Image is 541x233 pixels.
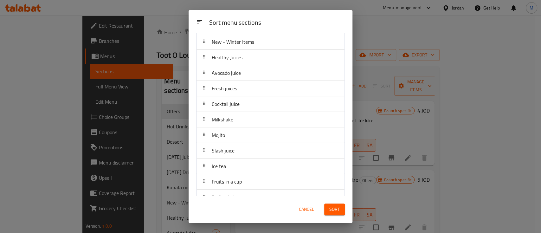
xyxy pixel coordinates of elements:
[196,143,345,159] div: Slash juice
[196,190,345,205] div: Fruit salad
[212,177,242,186] span: Fruits in a cup
[206,16,347,30] div: Sort menu sections
[296,204,317,215] button: Cancel
[196,81,345,96] div: Fresh juices
[196,34,345,50] div: New - Winter Items
[329,205,340,213] span: Sort
[196,65,345,81] div: Avocado juice
[212,130,225,140] span: Mojito
[212,37,254,47] span: New - Winter Items
[299,205,314,213] span: Cancel
[212,99,240,109] span: Cocktail juice
[196,127,345,143] div: Mojito
[212,53,242,62] span: Healthy Juices
[212,68,241,78] span: Avocado juice
[196,112,345,127] div: Milkshake
[212,84,237,93] span: Fresh juices
[212,115,233,124] span: Milkshake
[196,159,345,174] div: Ice tea
[212,161,226,171] span: Ice tea
[212,146,235,155] span: Slash juice
[196,96,345,112] div: Cocktail juice
[324,204,345,215] button: Sort
[196,174,345,190] div: Fruits in a cup
[212,192,234,202] span: Fruit salad
[196,50,345,65] div: Healthy Juices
